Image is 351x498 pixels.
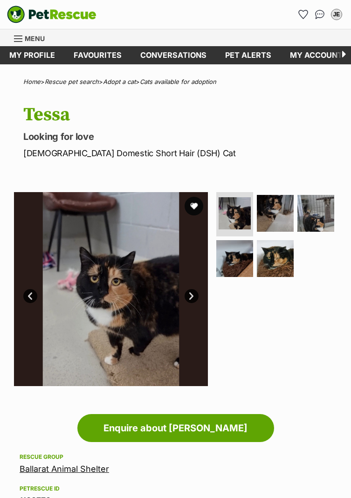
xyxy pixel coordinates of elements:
[329,7,344,22] button: My account
[25,35,45,42] span: Menu
[257,195,294,232] img: Photo of Tessa
[315,10,325,19] img: chat-41dd97257d64d25036548639549fe6c8038ab92f7586957e7f3b1b290dea8141.svg
[45,78,99,85] a: Rescue pet search
[296,7,344,22] ul: Account quick links
[7,6,96,23] a: PetRescue
[20,453,331,461] div: Rescue group
[64,46,131,64] a: Favourites
[257,240,294,277] img: Photo of Tessa
[77,414,274,442] a: Enquire about [PERSON_NAME]
[185,197,203,215] button: favourite
[23,130,337,143] p: Looking for love
[23,104,337,125] h1: Tessa
[332,10,341,19] div: JE
[312,7,327,22] a: Conversations
[7,6,96,23] img: logo-cat-932fe2b9b8326f06289b0f2fb663e598f794de774fb13d1741a6617ecf9a85b4.svg
[103,78,136,85] a: Adopt a cat
[296,7,310,22] a: Favourites
[20,464,109,474] a: Ballarat Animal Shelter
[14,192,208,386] img: Photo of Tessa
[216,240,253,277] img: Photo of Tessa
[20,485,331,492] div: PetRescue ID
[185,289,199,303] a: Next
[14,29,51,46] a: Menu
[216,46,281,64] a: Pet alerts
[140,78,216,85] a: Cats available for adoption
[131,46,216,64] a: conversations
[23,78,41,85] a: Home
[23,147,337,159] p: [DEMOGRAPHIC_DATA] Domestic Short Hair (DSH) Cat
[219,197,251,229] img: Photo of Tessa
[297,195,334,232] img: Photo of Tessa
[23,289,37,303] a: Prev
